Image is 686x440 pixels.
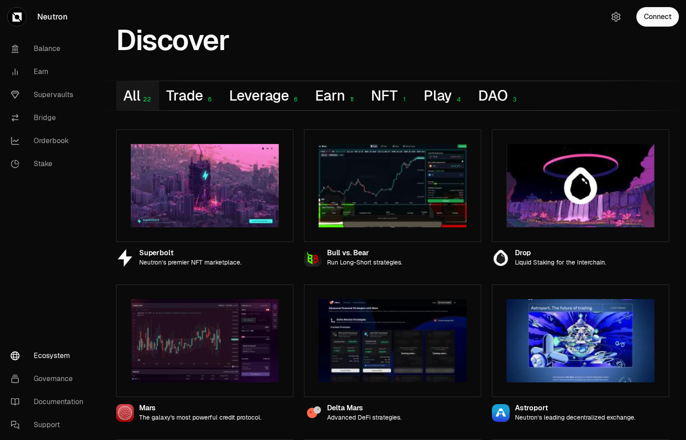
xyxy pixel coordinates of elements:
[140,96,152,103] div: 22
[131,299,279,382] img: Mars preview image
[4,83,96,106] a: Supervaults
[319,144,467,227] img: Bull vs. Bear preview image
[4,129,96,152] a: Orderbook
[471,81,526,110] button: DAO
[4,152,96,175] a: Stake
[4,390,96,413] a: Documentation
[398,96,409,103] div: 1
[515,259,606,266] p: Liquid Staking for the Interchain.
[116,81,159,110] button: All
[515,414,635,421] p: Neutron’s leading decentralized exchange.
[308,81,364,110] button: Earn
[222,81,308,110] button: Leverage
[4,344,96,367] a: Ecosystem
[636,7,679,27] button: Connect
[139,249,242,257] div: Superbolt
[417,81,471,110] button: Play
[508,96,520,103] div: 3
[4,106,96,129] a: Bridge
[131,144,279,227] img: Superbolt preview image
[159,81,222,110] button: Trade
[327,259,402,266] p: Run Long-Short strategies.
[139,405,261,412] div: Mars
[4,367,96,390] a: Governance
[507,144,655,227] img: Drop preview image
[319,299,467,382] img: Delta Mars preview image
[4,60,96,83] a: Earn
[4,413,96,436] a: Support
[507,299,655,382] img: Astroport preview image
[327,414,401,421] p: Advanced DeFi strategies.
[4,37,96,60] a: Balance
[515,249,606,257] div: Drop
[203,96,215,103] div: 6
[139,259,242,266] p: Neutron’s premier NFT marketplace.
[345,96,357,103] div: 11
[364,81,416,110] button: NFT
[515,405,635,412] div: Astroport
[289,96,301,103] div: 6
[116,28,229,52] h1: Discover
[327,249,402,257] div: Bull vs. Bear
[139,414,261,421] p: The galaxy's most powerful credit protocol.
[452,96,464,103] div: 4
[327,405,401,412] div: Delta Mars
